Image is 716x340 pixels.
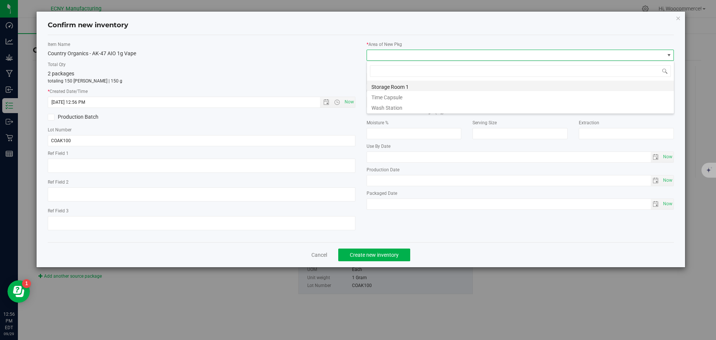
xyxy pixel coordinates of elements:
label: Total Qty [48,61,355,68]
span: select [651,199,662,209]
label: Use By Date [367,143,674,150]
span: Open the date view [320,99,333,105]
label: Ref Field 3 [48,208,355,214]
label: Area of New Pkg [367,41,674,48]
iframe: Resource center [7,280,30,303]
label: Item Name [48,41,355,48]
span: Open the time view [331,99,343,105]
span: Create new inventory [350,252,399,258]
label: Lot Number [48,127,355,133]
span: Set Current date [662,175,674,186]
p: totaling 150 [PERSON_NAME] | 150 g [48,78,355,84]
label: Created Date/Time [48,88,355,95]
label: Extraction [579,119,674,126]
span: select [661,199,673,209]
label: Serving Size [472,119,568,126]
span: select [651,175,662,186]
div: Country Organics - AK-47 AIO 1g Vape [48,50,355,57]
label: Production Date [367,166,674,173]
span: select [661,175,673,186]
small: If different than the item unit weight (1 g) [367,110,444,115]
span: Set Current date [662,199,674,209]
button: Create new inventory [338,249,410,261]
a: Cancel [311,251,327,259]
span: Set Current date [343,97,355,107]
span: Set Current date [662,152,674,162]
span: select [651,152,662,162]
iframe: Resource center unread badge [22,279,31,288]
h4: Confirm new inventory [48,21,128,30]
span: 2 packages [48,71,74,77]
label: Production Batch [48,113,196,121]
label: Packaged Date [367,190,674,197]
label: Ref Field 2 [48,179,355,185]
span: select [661,152,673,162]
label: Ref Field 1 [48,150,355,157]
label: Moisture % [367,119,462,126]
